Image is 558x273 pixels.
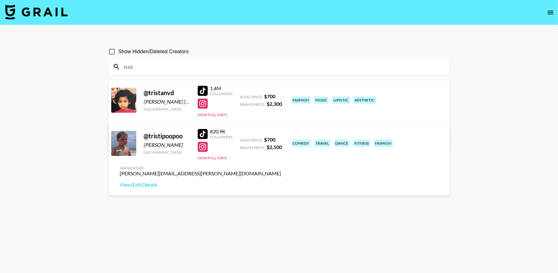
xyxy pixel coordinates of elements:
[144,99,190,105] div: [PERSON_NAME] [PERSON_NAME]
[198,112,227,117] button: View Full Stats
[353,140,370,147] div: fitness
[144,132,190,140] div: @ tristipoopoo
[210,128,233,135] div: 820.9K
[292,96,310,104] div: fashion
[264,136,276,142] strong: $ 700
[240,138,263,142] span: Song Price:
[267,101,282,107] strong: $ 2,300
[264,93,276,99] strong: $ 700
[5,4,68,19] img: Grail Talent
[120,166,281,170] div: Managed By
[118,48,189,55] span: Show Hidden/Deleted Creators
[240,145,266,150] span: Brand Price:
[144,107,190,111] div: [GEOGRAPHIC_DATA]
[144,89,190,97] div: @ tristanvd
[210,91,233,96] div: Followers
[267,144,282,150] strong: $ 2,500
[120,170,281,177] div: [PERSON_NAME][EMAIL_ADDRESS][PERSON_NAME][DOMAIN_NAME]
[332,96,350,104] div: lipsync
[354,96,376,104] div: aesthetic
[120,182,281,188] a: View/Edit Details
[144,142,190,148] div: [PERSON_NAME]
[198,156,227,160] button: View Full Stats
[120,62,446,72] input: Search by User Name
[314,96,329,104] div: music
[240,95,263,99] span: Song Price:
[144,150,190,155] div: [GEOGRAPHIC_DATA]
[334,140,350,147] div: dance
[210,135,233,139] div: Followers
[544,6,557,19] button: open drawer
[120,122,321,127] div: Managed By
[315,140,331,147] div: travel
[292,140,311,147] div: comedy
[374,140,393,147] div: fashion
[210,85,233,91] div: 1.4M
[240,102,266,107] span: Brand Price:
